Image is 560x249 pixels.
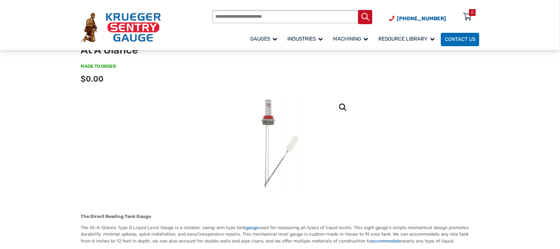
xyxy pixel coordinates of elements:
[81,13,161,42] img: Krueger Sentry Gauge
[246,225,259,230] a: gauge
[441,33,479,46] a: Contact Us
[445,37,475,43] span: Contact Us
[471,9,474,16] div: 0
[241,95,319,192] img: At A Glance
[374,32,441,47] a: Resource Library
[329,32,374,47] a: Machining
[81,224,479,245] p: The At-A-Glance Type D Liquid Level Gauge is a reliable, swing-arm type tank used for measuring a...
[81,214,151,219] strong: The Direct Reading Tank Gauge
[81,74,104,84] span: $0.00
[389,15,446,22] a: Phone Number (920) 434-8860
[250,36,277,42] span: Gauges
[246,32,283,47] a: Gauges
[335,100,351,115] a: View full-screen image gallery
[397,16,446,22] span: [PHONE_NUMBER]
[378,36,434,42] span: Resource Library
[287,36,323,42] span: Industries
[283,32,329,47] a: Industries
[81,63,116,69] span: MADE TO ORDER
[333,36,368,42] span: Machining
[371,238,401,244] a: accommodate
